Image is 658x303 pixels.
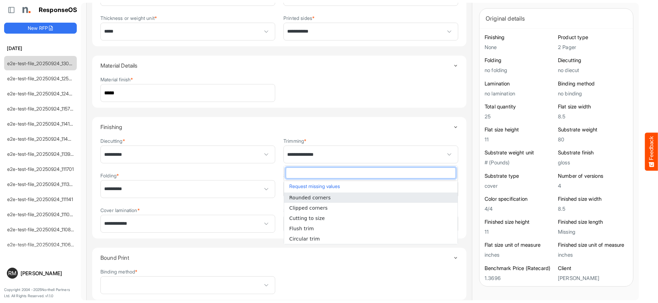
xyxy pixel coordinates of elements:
[289,215,325,221] span: Cutting to size
[100,56,458,75] summary: Toggle content
[485,173,555,179] h6: Substrate type
[558,149,628,156] h6: Substrate finish
[485,67,555,73] h5: no folding
[289,195,331,200] span: Rounded corners
[558,173,628,179] h6: Number of versions
[39,7,77,14] h1: ResponseOS
[8,270,16,276] span: RM
[485,149,555,156] h6: Substrate weight unit
[558,196,628,202] h6: Finished size width
[7,196,73,202] a: e2e-test-file_20250924_111141
[4,45,77,52] h6: [DATE]
[485,160,555,165] h5: # (Pounds)
[558,229,628,235] h5: Missing
[289,236,320,242] span: Circular trim
[21,271,74,276] div: [PERSON_NAME]
[284,165,458,244] div: dropdownlist
[100,77,133,82] label: Material finish
[19,3,33,17] img: Northell
[100,208,140,213] label: Cover lamination
[283,208,324,213] label: Substrate coating
[558,80,628,87] h6: Binding method
[100,62,453,69] h4: Material Details
[485,57,555,64] h6: Folding
[485,34,555,41] h6: Finishing
[4,287,77,299] p: Copyright 2004 - 2025 Northell Partners Ltd. All Rights Reserved. v 1.1.0
[558,114,628,119] h5: 8.5
[7,181,75,187] a: e2e-test-file_20250924_111359
[7,151,75,157] a: e2e-test-file_20250924_113916
[100,15,157,21] label: Thickness or weight unit
[485,242,555,248] h6: Flat size unit of measure
[7,106,75,112] a: e2e-test-file_20250924_115731
[558,275,628,281] h5: [PERSON_NAME]
[558,242,628,248] h6: Finished size unit of measure
[485,114,555,119] h5: 25
[485,219,555,225] h6: Finished size height
[100,117,458,137] summary: Toggle content
[7,211,75,217] a: e2e-test-file_20250924_111033
[283,138,306,143] label: Trimming
[485,80,555,87] h6: Lamination
[558,44,628,50] h5: 2 Pager
[558,126,628,133] h6: Substrate weight
[283,173,330,178] label: Substrate lamination
[7,91,78,96] a: e2e-test-file_20250924_124028
[558,160,628,165] h5: gloss
[558,57,628,64] h6: Diecutting
[100,173,119,178] label: Folding
[288,182,454,191] button: Request missing values
[558,265,628,272] h6: Client
[558,91,628,96] h5: no binding
[289,205,328,211] span: Clipped corners
[486,14,627,23] div: Original details
[558,67,628,73] h5: no diecut
[558,137,628,142] h5: 80
[100,124,453,130] h4: Finishing
[7,121,76,127] a: e2e-test-file_20250924_114134
[7,242,77,247] a: e2e-test-file_20250924_110646
[485,126,555,133] h6: Flat size height
[645,132,658,171] button: Feedback
[485,44,555,50] h5: None
[558,34,628,41] h6: Product type
[100,138,125,143] label: Diecutting
[286,168,455,178] input: dropdownlistfilter
[558,103,628,110] h6: Flat size width
[485,137,555,142] h5: 11
[7,75,77,81] a: e2e-test-file_20250924_125734
[485,196,555,202] h6: Color specification
[100,255,453,261] h4: Bound Print
[558,206,628,212] h5: 8.5
[100,248,458,268] summary: Toggle content
[485,265,555,272] h6: Benchmark Price (Ratecard)
[485,91,555,96] h5: no lamination
[283,15,315,21] label: Printed sides
[7,166,74,172] a: e2e-test-file_20250924_111701
[485,252,555,258] h5: inches
[485,275,555,281] h5: 1.3696
[4,23,77,34] button: New RFP
[485,103,555,110] h6: Total quantity
[485,183,555,189] h5: cover
[485,229,555,235] h5: 11
[7,136,77,142] a: e2e-test-file_20250924_114020
[7,226,77,232] a: e2e-test-file_20250924_110803
[485,206,555,212] h5: 4/4
[558,183,628,189] h5: 4
[284,193,458,244] ul: popup
[558,252,628,258] h5: inches
[100,269,137,274] label: Binding method
[558,219,628,225] h6: Finished size length
[289,226,314,231] span: Flush trim
[7,60,78,66] a: e2e-test-file_20250924_130604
